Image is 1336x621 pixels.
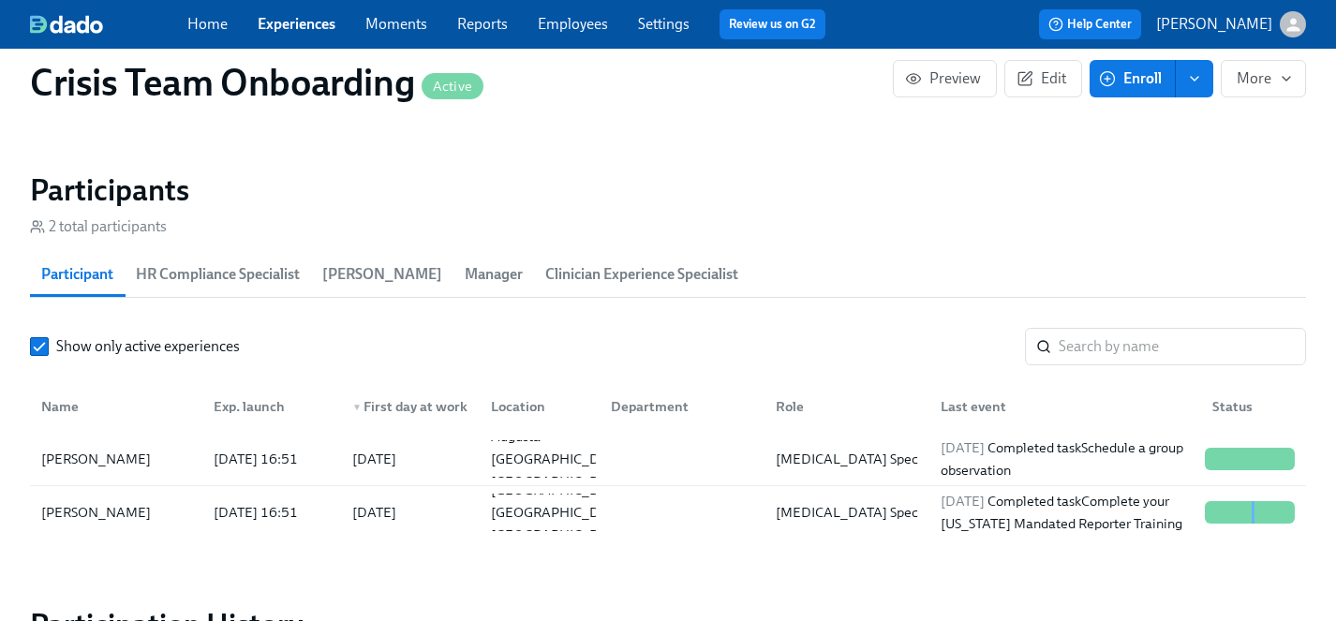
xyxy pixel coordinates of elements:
span: Clinician Experience Specialist [545,261,738,288]
span: Preview [909,69,981,88]
div: Status [1205,395,1302,418]
span: [DATE] [941,439,985,456]
div: [PERSON_NAME][DATE] 16:51[DATE][GEOGRAPHIC_DATA] [GEOGRAPHIC_DATA] [GEOGRAPHIC_DATA][MEDICAL_DATA... [30,486,1306,539]
div: Location [476,388,596,425]
span: Edit [1020,69,1066,88]
input: Search by name [1059,328,1306,365]
div: [DATE] [352,501,396,524]
span: Manager [465,261,523,288]
div: First day at work [345,395,476,418]
span: Active [422,80,483,94]
button: Preview [893,60,997,97]
span: ▼ [352,403,362,412]
div: ▼First day at work [337,388,476,425]
button: enroll [1176,60,1213,97]
span: [PERSON_NAME] [322,261,442,288]
div: Name [34,388,199,425]
div: Completed task Complete your [US_STATE] Mandated Reporter Training [933,490,1197,535]
div: Augusta [GEOGRAPHIC_DATA] [GEOGRAPHIC_DATA] [483,425,636,493]
div: Exp. launch [206,395,337,418]
a: Review us on G2 [729,15,816,34]
a: Home [187,15,228,33]
a: dado [30,15,187,34]
a: Experiences [258,15,335,33]
span: Show only active experiences [56,336,240,357]
div: [DATE] 16:51 [206,501,337,524]
a: Moments [365,15,427,33]
div: 2 total participants [30,216,167,237]
div: Location [483,395,596,418]
button: [PERSON_NAME] [1156,11,1306,37]
div: Department [603,395,761,418]
div: [MEDICAL_DATA] Spec [768,501,926,524]
div: [PERSON_NAME][DATE] 16:51[DATE]Augusta [GEOGRAPHIC_DATA] [GEOGRAPHIC_DATA][MEDICAL_DATA] Spec[DAT... [30,433,1306,486]
img: dado [30,15,103,34]
button: More [1221,60,1306,97]
a: Settings [638,15,690,33]
div: Last event [933,395,1197,418]
div: Status [1197,388,1302,425]
a: Reports [457,15,508,33]
div: [GEOGRAPHIC_DATA] [GEOGRAPHIC_DATA] [GEOGRAPHIC_DATA] [483,479,636,546]
div: Exp. launch [199,388,337,425]
div: [MEDICAL_DATA] Spec [768,448,926,470]
button: Enroll [1090,60,1176,97]
h1: Crisis Team Onboarding [30,60,483,105]
div: [DATE] 16:51 [206,448,337,470]
button: Edit [1004,60,1082,97]
div: Role [768,395,926,418]
div: Name [34,395,199,418]
button: Help Center [1039,9,1141,39]
div: [PERSON_NAME] [34,448,199,470]
div: [PERSON_NAME] [34,501,199,524]
a: Employees [538,15,608,33]
span: More [1237,69,1290,88]
button: Review us on G2 [720,9,825,39]
div: Completed task Schedule a group observation [933,436,1197,481]
div: Role [761,388,926,425]
div: [DATE] [352,448,396,470]
h2: Participants [30,171,1306,209]
p: [PERSON_NAME] [1156,14,1272,35]
span: Help Center [1048,15,1132,34]
div: Last event [926,388,1197,425]
span: [DATE] [941,493,985,510]
span: HR Compliance Specialist [136,261,300,288]
span: Participant [41,261,113,288]
span: Enroll [1103,69,1162,88]
div: Department [596,388,761,425]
